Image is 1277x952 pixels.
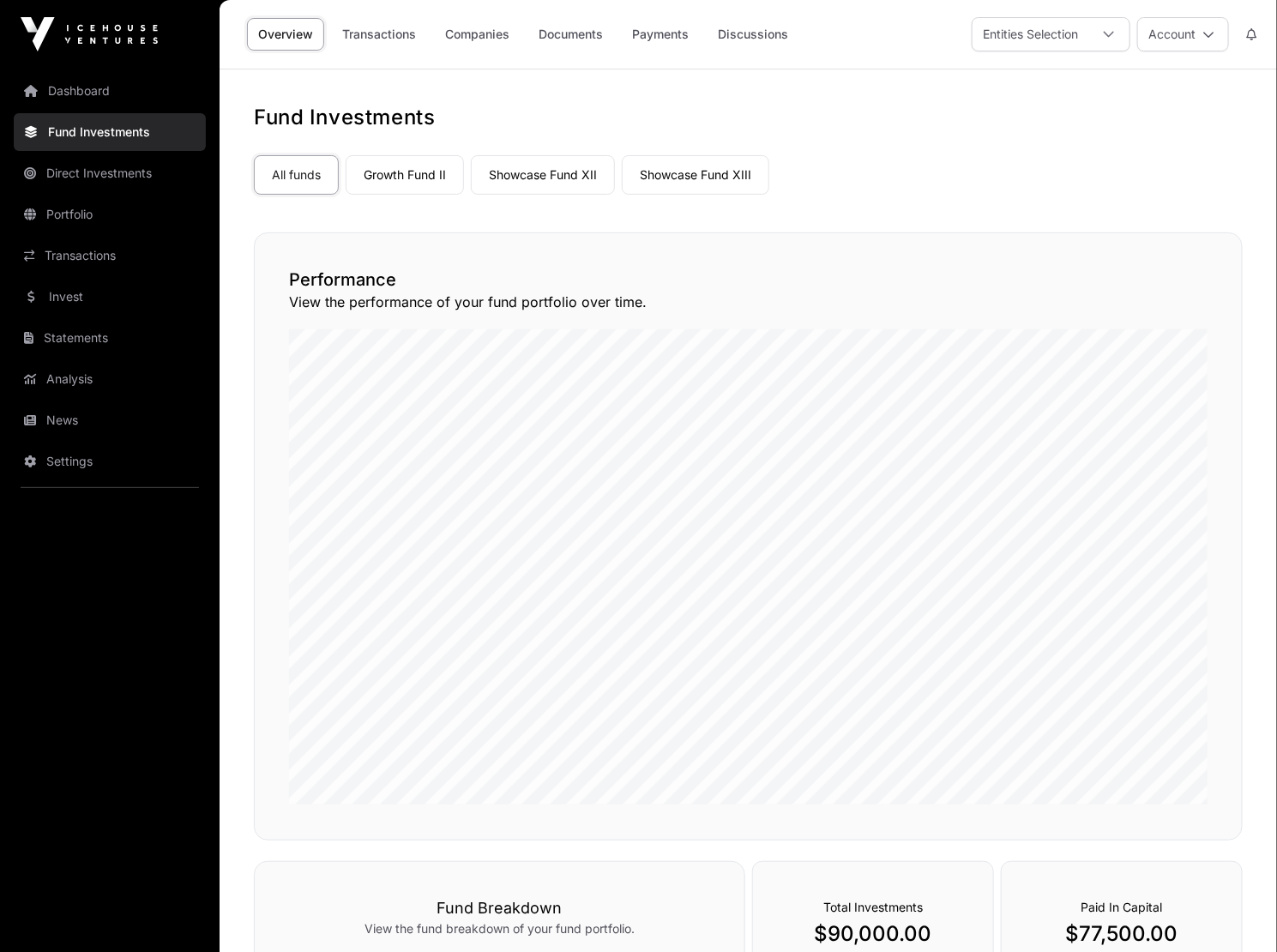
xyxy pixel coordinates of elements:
a: Dashboard [14,72,206,110]
h2: Performance [289,268,1208,292]
p: View the fund breakdown of your fund portfolio. [289,920,710,937]
a: Analysis [14,360,206,398]
p: View the performance of your fund portfolio over time. [289,292,1208,312]
a: Companies [434,18,521,51]
a: Direct Investments [14,154,206,192]
a: Portfolio [14,196,206,233]
img: Icehouse Ventures Logo [21,17,158,51]
a: All funds [254,155,339,195]
a: Invest [14,278,206,316]
a: Showcase Fund XIII [622,155,769,195]
h1: Fund Investments [254,104,1243,131]
a: Transactions [331,18,427,51]
a: Payments [621,18,700,51]
button: Account [1137,17,1229,51]
a: Showcase Fund XII [471,155,615,195]
a: Overview [247,18,324,51]
iframe: Chat Widget [1191,870,1277,952]
a: Discussions [707,18,799,51]
div: Entities Selection [973,18,1088,51]
h3: Fund Breakdown [289,896,710,920]
a: Transactions [14,237,206,274]
p: $77,500.00 [1036,920,1208,948]
a: Statements [14,319,206,357]
a: Fund Investments [14,113,206,151]
span: Paid In Capital [1081,900,1162,914]
span: Total Investments [823,900,923,914]
a: News [14,401,206,439]
a: Documents [527,18,614,51]
a: Settings [14,443,206,480]
a: Growth Fund II [346,155,464,195]
p: $90,000.00 [787,920,959,948]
